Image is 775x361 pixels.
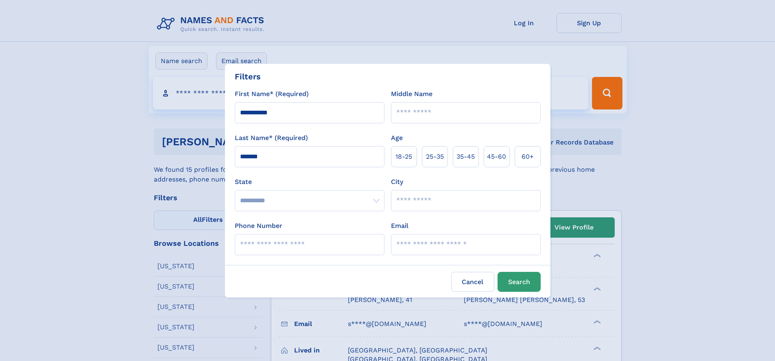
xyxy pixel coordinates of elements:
label: State [235,177,384,187]
label: Middle Name [391,89,432,99]
div: Filters [235,70,261,83]
label: Phone Number [235,221,282,231]
label: First Name* (Required) [235,89,309,99]
label: Cancel [451,272,494,292]
label: City [391,177,403,187]
label: Email [391,221,408,231]
span: 35‑45 [456,152,475,162]
label: Age [391,133,403,143]
span: 18‑25 [395,152,412,162]
label: Last Name* (Required) [235,133,308,143]
span: 60+ [522,152,534,162]
span: 25‑35 [426,152,444,162]
span: 45‑60 [487,152,506,162]
button: Search [498,272,541,292]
